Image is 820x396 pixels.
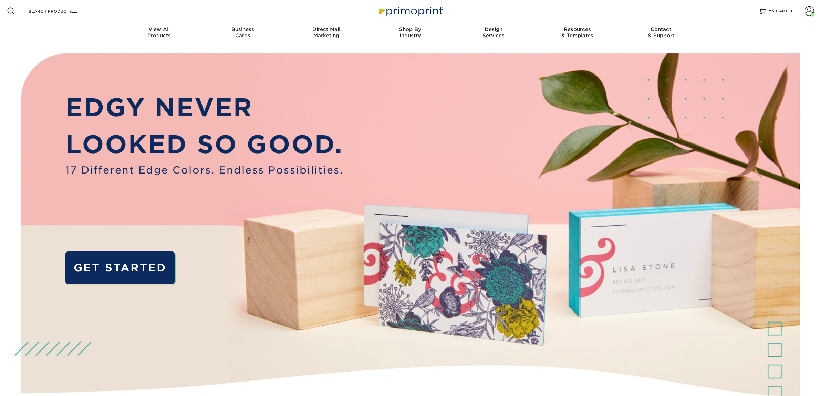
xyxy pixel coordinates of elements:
[117,26,201,39] div: Products
[117,26,201,32] span: View All
[376,3,445,18] img: Primoprint
[452,22,536,44] a: DesignServices
[789,9,792,13] span: 0
[536,26,619,32] span: Resources
[452,26,536,32] span: Design
[65,89,343,126] p: EDGY NEVER
[619,26,703,32] span: Contact
[768,8,788,14] span: MY CART
[65,163,343,178] span: 17 Different Edge Colors. Endless Possibilities.
[368,26,452,39] div: Industry
[284,26,368,39] div: Marketing
[619,26,703,39] div: & Support
[28,7,95,15] input: SEARCH PRODUCTS.....
[452,26,536,39] div: Services
[201,22,284,44] a: BusinessCards
[284,26,368,32] span: Direct Mail
[368,22,452,44] a: Shop ByIndustry
[619,22,703,44] a: Contact& Support
[117,22,201,44] a: View AllProducts
[65,251,175,284] a: GET STARTED
[284,22,368,44] a: Direct MailMarketing
[536,26,619,39] div: & Templates
[536,22,619,44] a: Resources& Templates
[368,26,452,32] span: Shop By
[65,126,343,163] p: LOOKED SO GOOD.
[201,26,284,39] div: Cards
[201,26,284,32] span: Business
